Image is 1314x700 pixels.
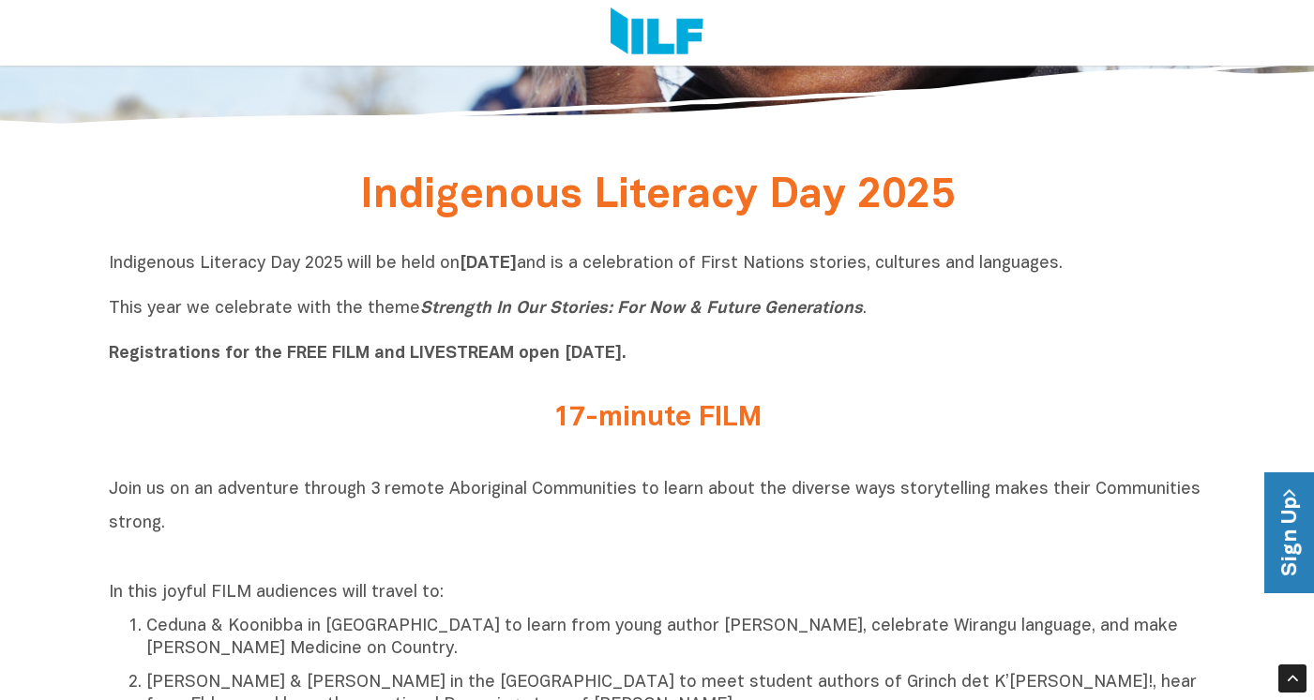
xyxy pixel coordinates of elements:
b: [DATE] [460,256,517,272]
span: Join us on an adventure through 3 remote Aboriginal Communities to learn about the diverse ways s... [109,482,1201,531]
span: Indigenous Literacy Day 2025 [360,177,955,216]
div: Scroll Back to Top [1278,664,1306,693]
p: Ceduna & Koonibba in [GEOGRAPHIC_DATA] to learn from young author [PERSON_NAME], celebrate Wirang... [146,616,1206,661]
b: Registrations for the FREE FILM and LIVESTREAM open [DATE]. [109,346,627,362]
h2: 17-minute FILM [306,403,1009,434]
p: Indigenous Literacy Day 2025 will be held on and is a celebration of First Nations stories, cultu... [109,253,1206,365]
p: In this joyful FILM audiences will travel to: [109,582,1206,604]
img: Logo [611,7,703,58]
i: Strength In Our Stories: For Now & Future Generations [420,301,863,317]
